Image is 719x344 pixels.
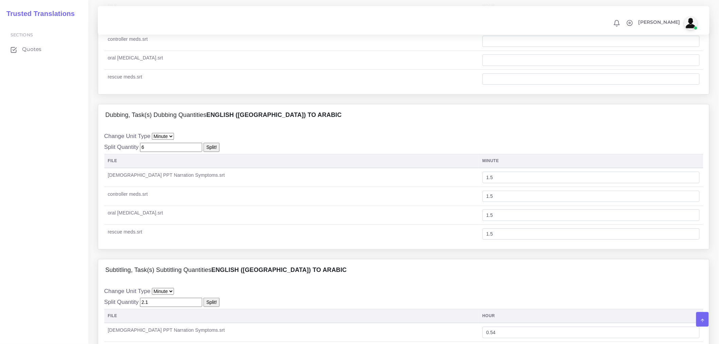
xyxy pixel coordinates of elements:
[11,32,33,37] span: Sections
[2,8,75,19] a: Trusted Translations
[104,298,139,306] label: Split Quantity
[104,154,479,168] th: File
[104,51,479,70] td: oral [MEDICAL_DATA].srt
[98,104,709,126] div: Dubbing, Task(s) Dubbing QuantitiesEnglish ([GEOGRAPHIC_DATA]) TO Arabic
[104,323,479,342] td: [DEMOGRAPHIC_DATA] PPT Narration Symptoms.srt
[204,298,220,307] input: Split!
[104,287,151,295] label: Change Unit Type
[104,206,479,225] td: oral [MEDICAL_DATA].srt
[98,259,709,281] div: Subtitling, Task(s) Subtitling QuantitiesEnglish ([GEOGRAPHIC_DATA]) TO Arabic
[104,143,139,151] label: Split Quantity
[206,111,341,118] b: English ([GEOGRAPHIC_DATA]) TO Arabic
[479,154,703,168] th: minute
[638,20,680,24] span: [PERSON_NAME]
[684,16,698,30] img: avatar
[104,70,479,88] td: rescue meds.srt
[98,126,709,249] div: Dubbing, Task(s) Dubbing QuantitiesEnglish ([GEOGRAPHIC_DATA]) TO Arabic
[104,168,479,187] td: [DEMOGRAPHIC_DATA] PPT Narration Symptoms.srt
[104,187,479,206] td: controller meds.srt
[22,46,41,53] span: Quotes
[5,42,83,56] a: Quotes
[479,309,703,323] th: hour
[105,111,342,119] h4: Dubbing, Task(s) Dubbing Quantities
[204,143,220,152] input: Split!
[635,16,700,30] a: [PERSON_NAME]avatar
[105,266,347,274] h4: Subtitling, Task(s) Subtitling Quantities
[104,32,479,51] td: controller meds.srt
[2,10,75,18] h2: Trusted Translations
[211,266,347,273] b: English ([GEOGRAPHIC_DATA]) TO Arabic
[104,225,479,243] td: rescue meds.srt
[104,132,151,140] label: Change Unit Type
[104,309,479,323] th: File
